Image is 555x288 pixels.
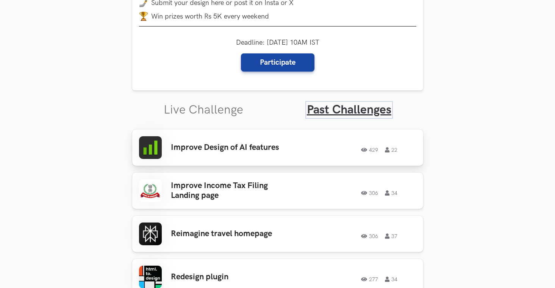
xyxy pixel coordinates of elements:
[171,229,289,239] h3: Reimagine travel homepage
[171,143,289,153] h3: Improve Design of AI features
[385,277,397,282] span: 34
[385,234,397,239] span: 37
[307,103,391,117] a: Past Challenges
[361,147,378,153] span: 429
[361,190,378,196] span: 306
[361,277,378,282] span: 277
[139,12,416,21] li: Win prizes worth Rs 5K every weekend
[385,147,397,153] span: 22
[139,12,148,21] img: trophy.png
[164,103,243,117] a: Live Challenge
[236,39,319,72] div: Deadline: [DATE] 10AM IST
[385,190,397,196] span: 34
[132,173,423,209] a: Improve Income Tax Filing Landing page30634
[171,272,289,282] h3: Redesign plugin
[132,90,423,117] ul: Tabs Interface
[132,216,423,252] a: Reimagine travel homepage30637
[132,129,423,166] a: Improve Design of AI features42922
[241,53,314,72] a: Participate
[171,181,289,201] h3: Improve Income Tax Filing Landing page
[361,234,378,239] span: 306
